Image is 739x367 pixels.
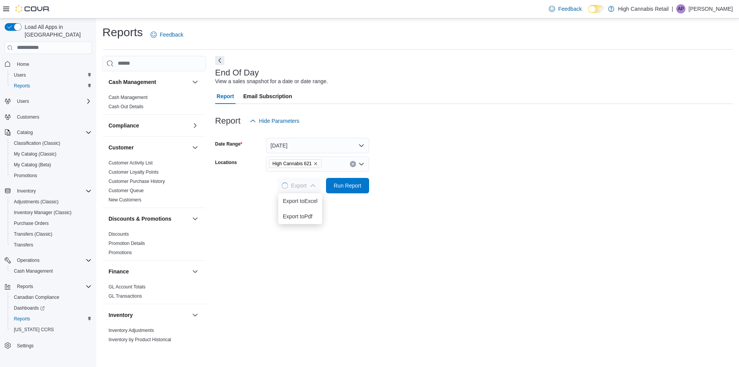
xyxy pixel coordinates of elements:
[8,70,95,80] button: Users
[109,327,154,333] span: Inventory Adjustments
[11,139,64,148] a: Classification (Classic)
[689,4,733,13] p: [PERSON_NAME]
[14,72,26,78] span: Users
[8,149,95,159] button: My Catalog (Classic)
[11,81,33,90] a: Reports
[243,89,292,104] span: Email Subscription
[273,160,312,168] span: High Cannabis 621
[11,208,92,217] span: Inventory Manager (Classic)
[2,186,95,196] button: Inventory
[109,268,189,275] button: Finance
[14,151,57,157] span: My Catalog (Classic)
[11,230,55,239] a: Transfers (Classic)
[17,61,29,67] span: Home
[678,4,684,13] span: AP
[11,197,92,206] span: Adjustments (Classic)
[11,293,62,302] a: Canadian Compliance
[313,161,318,166] button: Remove High Cannabis 621 from selection in this group
[8,218,95,229] button: Purchase Orders
[259,117,299,125] span: Hide Parameters
[191,267,200,276] button: Finance
[358,161,364,167] button: Open list of options
[191,121,200,130] button: Compliance
[109,197,141,203] a: New Customers
[109,122,139,129] h3: Compliance
[109,160,153,166] span: Customer Activity List
[14,305,45,311] span: Dashboards
[11,325,57,334] a: [US_STATE] CCRS
[14,112,92,122] span: Customers
[191,214,200,223] button: Discounts & Promotions
[2,111,95,122] button: Customers
[191,310,200,320] button: Inventory
[109,179,165,184] a: Customer Purchase History
[109,104,144,109] a: Cash Out Details
[109,328,154,333] a: Inventory Adjustments
[17,188,36,194] span: Inventory
[14,140,60,146] span: Classification (Classic)
[22,23,92,39] span: Load All Apps in [GEOGRAPHIC_DATA]
[102,282,206,304] div: Finance
[109,122,189,129] button: Compliance
[14,316,30,322] span: Reports
[266,138,369,153] button: [DATE]
[191,77,200,87] button: Cash Management
[14,97,32,106] button: Users
[109,311,189,319] button: Inventory
[334,182,361,189] span: Run Report
[283,198,318,204] span: Export to Excel
[8,324,95,335] button: [US_STATE] CCRS
[277,178,320,193] button: LoadingExport
[11,303,92,313] span: Dashboards
[14,256,92,265] span: Operations
[588,5,604,13] input: Dark Mode
[109,104,144,110] span: Cash Out Details
[11,171,92,180] span: Promotions
[109,231,129,237] a: Discounts
[11,149,92,159] span: My Catalog (Classic)
[191,143,200,152] button: Customer
[11,149,60,159] a: My Catalog (Classic)
[14,60,32,69] a: Home
[8,313,95,324] button: Reports
[109,78,189,86] button: Cash Management
[109,215,189,223] button: Discounts & Promotions
[109,95,147,100] a: Cash Management
[672,4,673,13] p: |
[109,169,159,175] a: Customer Loyalty Points
[11,219,92,228] span: Purchase Orders
[14,199,59,205] span: Adjustments (Classic)
[11,303,48,313] a: Dashboards
[215,141,242,147] label: Date Range
[11,314,33,323] a: Reports
[282,183,288,189] span: Loading
[14,83,30,89] span: Reports
[17,129,33,136] span: Catalog
[8,229,95,240] button: Transfers (Classic)
[14,128,36,137] button: Catalog
[558,5,582,13] span: Feedback
[11,266,92,276] span: Cash Management
[2,281,95,292] button: Reports
[8,303,95,313] a: Dashboards
[8,138,95,149] button: Classification (Classic)
[2,127,95,138] button: Catalog
[8,292,95,303] button: Canadian Compliance
[11,325,92,334] span: Washington CCRS
[14,340,92,350] span: Settings
[14,209,72,216] span: Inventory Manager (Classic)
[2,340,95,351] button: Settings
[326,178,369,193] button: Run Report
[215,159,237,166] label: Locations
[160,31,183,39] span: Feedback
[215,77,328,85] div: View a sales snapshot for a date or date range.
[11,240,36,250] a: Transfers
[17,98,29,104] span: Users
[11,139,92,148] span: Classification (Classic)
[14,162,51,168] span: My Catalog (Beta)
[109,188,144,193] a: Customer Queue
[215,68,259,77] h3: End Of Day
[14,294,59,300] span: Canadian Compliance
[2,96,95,107] button: Users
